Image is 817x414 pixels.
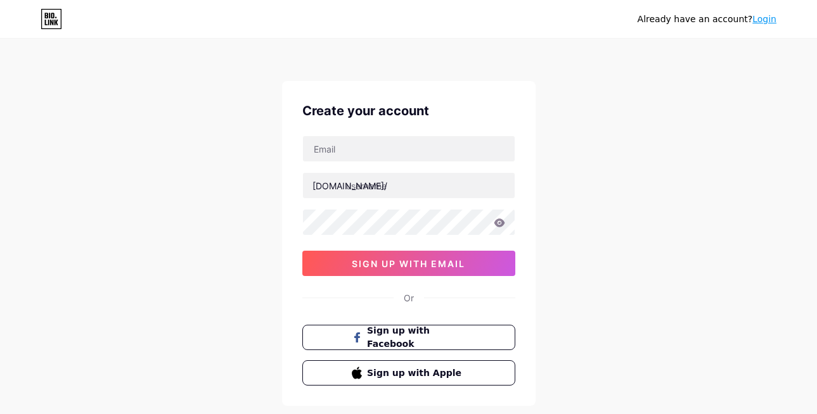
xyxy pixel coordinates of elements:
input: username [303,173,515,198]
span: sign up with email [352,258,465,269]
button: Sign up with Apple [302,360,515,386]
button: sign up with email [302,251,515,276]
button: Sign up with Facebook [302,325,515,350]
a: Login [752,14,776,24]
div: Or [404,291,414,304]
span: Sign up with Apple [367,367,465,380]
input: Email [303,136,515,161]
div: Already have an account? [638,13,776,26]
div: Create your account [302,101,515,120]
span: Sign up with Facebook [367,324,465,351]
div: [DOMAIN_NAME]/ [312,179,387,192]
